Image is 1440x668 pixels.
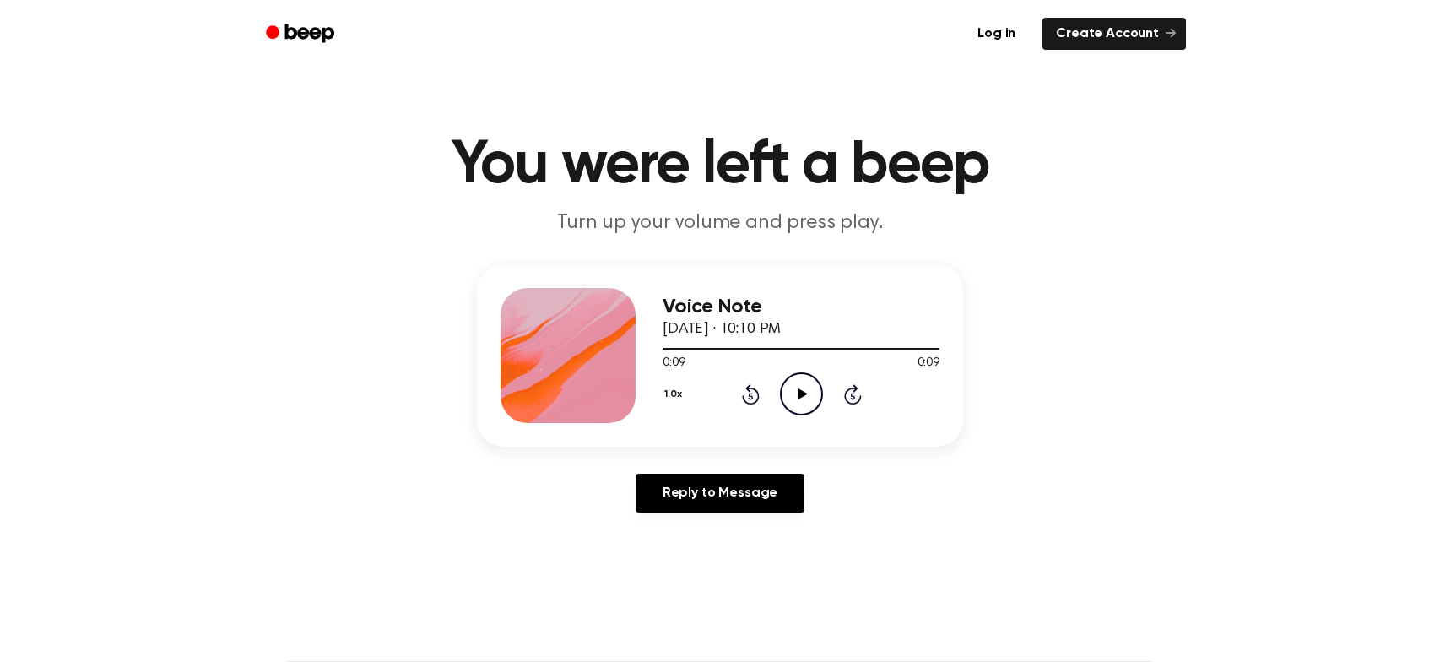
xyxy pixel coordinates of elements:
[961,14,1032,53] a: Log in
[1042,18,1186,50] a: Create Account
[254,18,349,51] a: Beep
[636,474,804,513] a: Reply to Message
[663,296,939,318] h3: Voice Note
[663,380,688,409] button: 1.0x
[918,355,939,372] span: 0:09
[396,209,1044,237] p: Turn up your volume and press play.
[288,135,1152,196] h1: You were left a beep
[663,355,685,372] span: 0:09
[663,322,781,337] span: [DATE] · 10:10 PM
